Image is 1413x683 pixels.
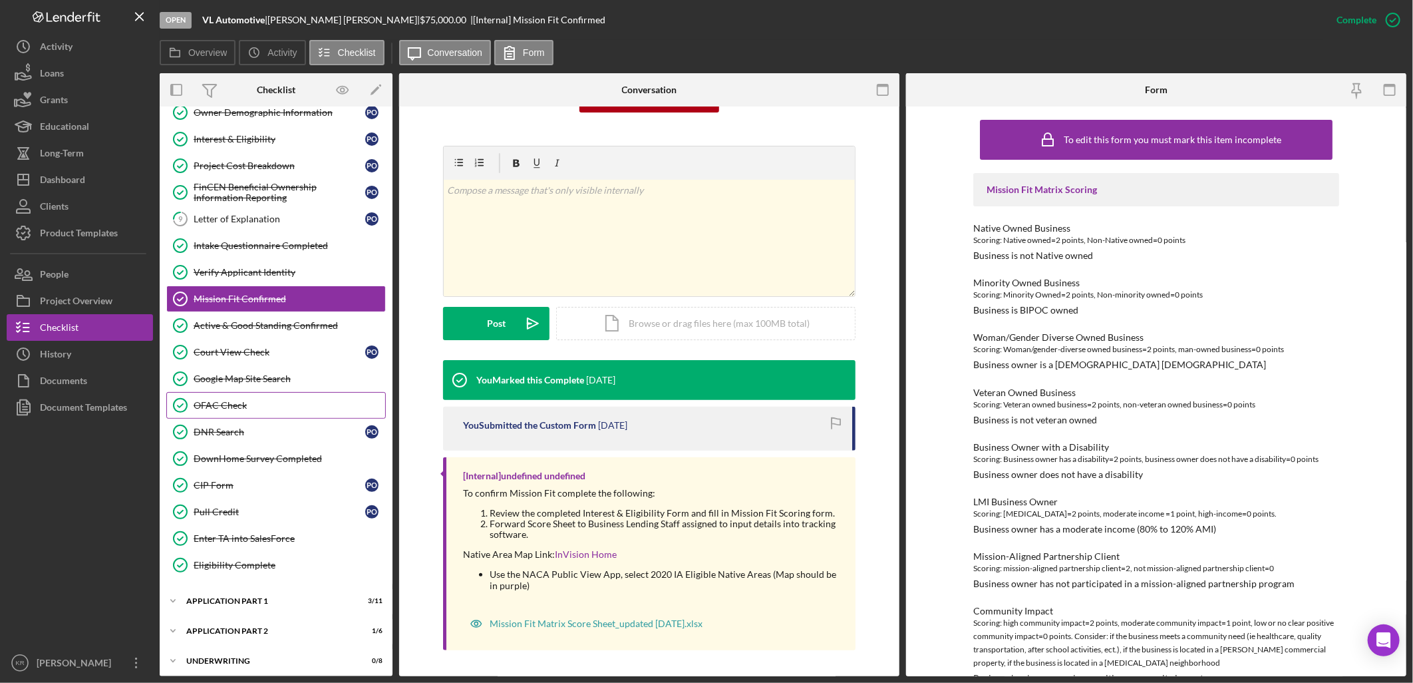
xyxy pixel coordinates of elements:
button: Documents [7,367,153,394]
li: Use the NACA Public View App, select 2020 IA Eligible Native Areas (Map should be in purple) [490,569,842,590]
a: Verify Applicant Identity [166,259,386,286]
a: Pull CreditPO [166,499,386,525]
a: OFAC Check [166,392,386,419]
div: Educational [40,113,89,143]
div: Business is not Native owned [973,250,1093,261]
b: VL Automotive [202,14,265,25]
div: Mission Fit Confirmed [194,294,385,304]
div: P O [365,132,379,146]
div: 1 / 6 [359,627,383,635]
button: Document Templates [7,394,153,421]
div: P O [365,212,379,226]
div: Google Map Site Search [194,373,385,384]
div: Business owner has not participated in a mission-aligned partnership program [973,578,1295,589]
button: Clients [7,193,153,220]
a: FinCEN Beneficial Ownership Information ReportingPO [166,179,386,206]
a: Project Cost BreakdownPO [166,152,386,179]
div: Mission Fit Matrix Score Sheet_updated [DATE].xlsx [490,618,703,629]
div: Form [1145,85,1168,95]
div: 3 / 11 [359,597,383,605]
div: You Submitted the Custom Form [463,420,596,431]
div: Woman/Gender Diverse Owned Business [973,332,1339,343]
a: Product Templates [7,220,153,246]
button: Dashboard [7,166,153,193]
div: CIP Form [194,480,365,491]
button: People [7,261,153,288]
div: Documents [40,367,87,397]
a: Google Map Site Search [166,365,386,392]
button: Post [443,307,549,340]
div: Business is not veteran owned [973,415,1097,425]
label: Form [523,47,545,58]
div: Business owner is a [DEMOGRAPHIC_DATA] [DEMOGRAPHIC_DATA] [973,359,1266,370]
a: Eligibility Complete [166,552,386,578]
div: Active & Good Standing Confirmed [194,320,385,331]
label: Conversation [428,47,483,58]
div: | [202,15,267,25]
div: Owner Demographic Information [194,107,365,118]
div: Open Intercom Messenger [1368,624,1400,656]
div: Interest & Eligibility [194,134,365,144]
text: KR [15,660,24,667]
button: Grants [7,87,153,113]
div: Underwriting [186,657,349,665]
div: Document Templates [40,394,127,424]
div: DNR Search [194,427,365,437]
div: DownHome Survey Completed [194,453,385,464]
button: KR[PERSON_NAME] [7,650,153,676]
div: Product Templates [40,220,118,250]
a: Project Overview [7,288,153,314]
button: History [7,341,153,367]
div: P O [365,106,379,119]
div: Scoring: [MEDICAL_DATA]=2 points, moderate income =1 point, high-income=0 points. [973,507,1339,521]
div: LMI Business Owner [973,497,1339,507]
div: Eligibility Complete [194,560,385,570]
div: Business is BIPOC owned [973,305,1078,316]
div: P O [365,345,379,359]
div: Grants [40,87,68,116]
a: Interest & EligibilityPO [166,126,386,152]
button: Long-Term [7,140,153,166]
label: Overview [188,47,227,58]
a: Owner Demographic InformationPO [166,99,386,126]
div: Business owner has a moderate income (80% to 120% AMI) [973,524,1216,535]
div: P O [365,505,379,519]
div: P O [365,159,379,172]
div: Checklist [40,314,78,344]
button: Conversation [399,40,492,65]
button: Activity [7,33,153,60]
button: Form [494,40,553,65]
div: Business Owner with a Disability [973,442,1339,453]
button: Complete [1323,7,1406,33]
div: Checklist [257,85,295,95]
button: Checklist [309,40,385,65]
div: Clients [40,193,69,223]
button: Activity [239,40,305,65]
div: Scoring: Native owned=2 points, Non-Native owned=0 points [973,234,1339,247]
div: OFAC Check [194,400,385,411]
div: Project Cost Breakdown [194,160,365,171]
div: Mission-Aligned Partnership Client [973,551,1339,562]
button: Mission Fit Matrix Score Sheet_updated [DATE].xlsx [463,610,709,637]
button: Overview [160,40,235,65]
div: Business owner does not have a disability [973,469,1143,480]
a: 9Letter of ExplanationPO [166,206,386,232]
label: Activity [267,47,297,58]
div: Native Owned Business [973,223,1339,234]
div: To edit this form you must mark this item incomplete [1064,134,1282,145]
div: Application Part 2 [186,627,349,635]
a: Mission Fit Confirmed [166,286,386,312]
div: Scoring: Minority Owned=2 points, Non-minority owned=0 points [973,288,1339,302]
div: Mission Fit Matrix Scoring [987,184,1326,195]
div: FinCEN Beneficial Ownership Information Reporting [194,182,365,203]
a: Educational [7,113,153,140]
div: Conversation [622,85,677,95]
div: Scoring: mission-aligned partnership client=2, not mission-aligned partnership client=0 [973,562,1339,575]
div: P O [365,186,379,199]
li: Review the completed Interest & Eligibility Form and fill in Mission Fit Scoring form. [490,508,842,519]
